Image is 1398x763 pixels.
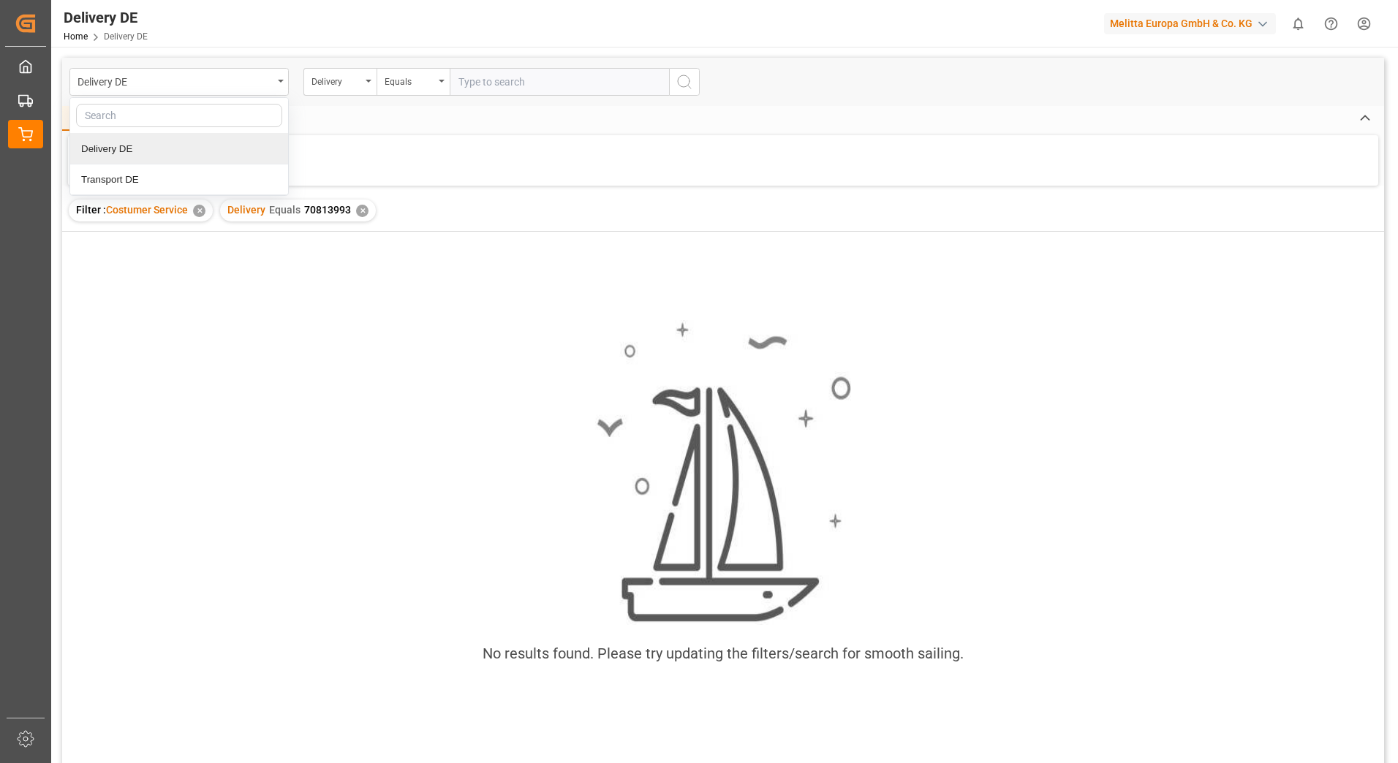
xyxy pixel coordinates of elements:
span: Costumer Service [106,204,188,216]
div: ✕ [193,205,205,217]
div: Equals [385,72,434,88]
button: close menu [69,68,289,96]
div: No results found. Please try updating the filters/search for smooth sailing. [483,642,964,664]
img: smooth_sailing.jpeg [595,320,851,626]
button: Help Center [1315,7,1348,40]
input: Type to search [450,68,669,96]
button: search button [669,68,700,96]
span: Filter : [76,204,106,216]
button: show 0 new notifications [1282,7,1315,40]
div: Delivery DE [70,134,288,164]
div: Home [62,106,112,131]
div: Transport DE [70,164,288,195]
div: Melitta Europa GmbH & Co. KG [1104,13,1276,34]
button: Melitta Europa GmbH & Co. KG [1104,10,1282,37]
button: open menu [303,68,377,96]
div: Delivery DE [64,7,148,29]
a: Home [64,31,88,42]
span: 70813993 [304,204,351,216]
div: ✕ [356,205,369,217]
div: Delivery [311,72,361,88]
div: Delivery DE [78,72,273,90]
span: Equals [269,204,301,216]
input: Search [76,104,282,127]
button: open menu [377,68,450,96]
span: Delivery [227,204,265,216]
